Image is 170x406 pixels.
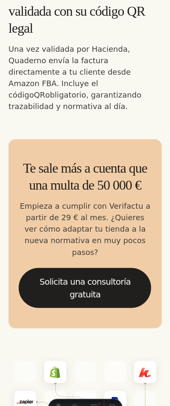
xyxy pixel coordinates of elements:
p: Una vez validada por Hacienda, Quaderno envía la factura directamente a tu cliente desde Amazon F... [8,43,162,112]
a: Solicita una consultoría gratuita [19,268,151,308]
p: Empieza a cumplir con Verifactu a partir de 29 € al mes. ¿Quieres ver cómo adaptar tu tienda a la... [19,200,151,258]
abbr: Quick Response [34,90,45,99]
h2: Te sale más a cuenta que una multa de 50 000 € [19,160,151,193]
